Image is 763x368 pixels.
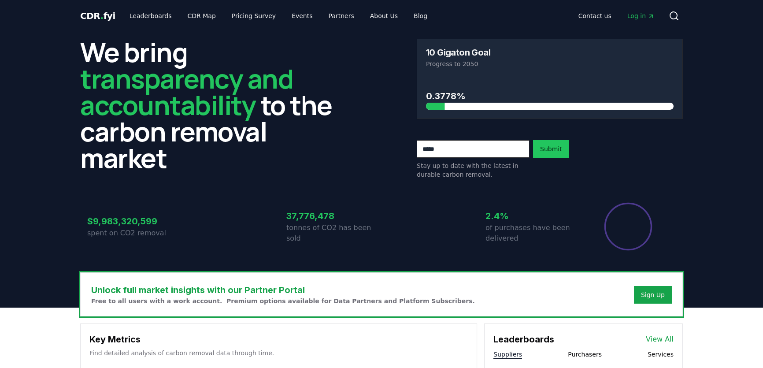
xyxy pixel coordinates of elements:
a: Sign Up [641,290,665,299]
p: tonnes of CO2 has been sold [286,223,381,244]
a: Events [285,8,319,24]
button: Suppliers [493,350,522,359]
p: Free to all users with a work account. Premium options available for Data Partners and Platform S... [91,297,475,305]
a: Leaderboards [122,8,179,24]
button: Services [648,350,674,359]
p: Find detailed analysis of carbon removal data through time. [89,349,468,357]
p: of purchases have been delivered [485,223,581,244]
nav: Main [571,8,662,24]
a: Contact us [571,8,619,24]
a: Blog [407,8,434,24]
a: Partners [322,8,361,24]
span: transparency and accountability [80,60,293,123]
h3: $9,983,320,599 [87,215,182,228]
h3: 0.3778% [426,89,674,103]
button: Sign Up [634,286,672,304]
span: . [100,11,104,21]
h2: We bring to the carbon removal market [80,39,346,171]
a: View All [646,334,674,345]
p: spent on CO2 removal [87,228,182,238]
span: CDR fyi [80,11,115,21]
button: Submit [533,140,569,158]
p: Stay up to date with the latest in durable carbon removal. [417,161,530,179]
span: Log in [627,11,655,20]
h3: 37,776,478 [286,209,381,223]
a: About Us [363,8,405,24]
a: CDR.fyi [80,10,115,22]
h3: Leaderboards [493,333,554,346]
a: Log in [620,8,662,24]
nav: Main [122,8,434,24]
div: Percentage of sales delivered [604,202,653,251]
h3: Key Metrics [89,333,468,346]
p: Progress to 2050 [426,59,674,68]
a: Pricing Survey [225,8,283,24]
button: Purchasers [568,350,602,359]
a: CDR Map [181,8,223,24]
h3: 2.4% [485,209,581,223]
h3: Unlock full market insights with our Partner Portal [91,283,475,297]
h3: 10 Gigaton Goal [426,48,490,57]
